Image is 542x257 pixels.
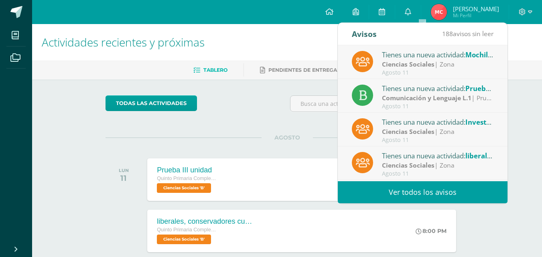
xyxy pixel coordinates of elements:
div: Tienes una nueva actividad: [382,150,493,161]
strong: Comunicación y Lenguaje L.1 [382,93,471,102]
span: Ciencias Sociales 'B' [157,235,211,244]
span: Mochila 72 horas [465,50,522,59]
span: Tablero [203,67,227,73]
div: Tienes una nueva actividad: [382,49,493,60]
strong: Ciencias Sociales [382,60,434,69]
div: Avisos [352,23,377,45]
div: | Prueba de Logro [382,93,493,103]
div: Agosto 11 [382,103,493,110]
div: Agosto 11 [382,69,493,76]
span: AGOSTO [262,134,313,141]
span: Ciencias Sociales 'B' [157,183,211,193]
div: Prueba III unidad [157,166,217,174]
div: | Zona [382,161,493,170]
span: Prueba III unidad [465,84,524,93]
a: todas las Actividades [106,95,197,111]
span: Mi Perfil [453,12,499,19]
input: Busca una actividad próxima aquí... [290,96,468,111]
div: LUN [119,168,129,173]
span: Pendientes de entrega [268,67,337,73]
a: Ver todos los avisos [338,181,507,203]
a: Tablero [193,64,227,77]
div: | Zona [382,127,493,136]
span: Quinto Primaria Complementaria [157,227,217,233]
span: Actividades recientes y próximas [42,34,205,50]
div: 11 [119,173,129,183]
div: liberales, conservadores cuestionario [157,217,253,226]
div: Agosto 11 [382,137,493,144]
strong: Ciencias Sociales [382,127,434,136]
div: Tienes una nueva actividad: [382,83,493,93]
span: Quinto Primaria Complementaria [157,176,217,181]
span: 188 [442,29,453,38]
div: 8:00 PM [416,227,447,235]
span: [PERSON_NAME] [453,5,499,13]
div: Agosto 11 [382,170,493,177]
strong: Ciencias Sociales [382,161,434,170]
div: Tienes una nueva actividad: [382,117,493,127]
span: avisos sin leer [442,29,493,38]
img: ad3e4c758fb5c38394a46de3a116337d.png [431,4,447,20]
a: Pendientes de entrega [260,64,337,77]
div: | Zona [382,60,493,69]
